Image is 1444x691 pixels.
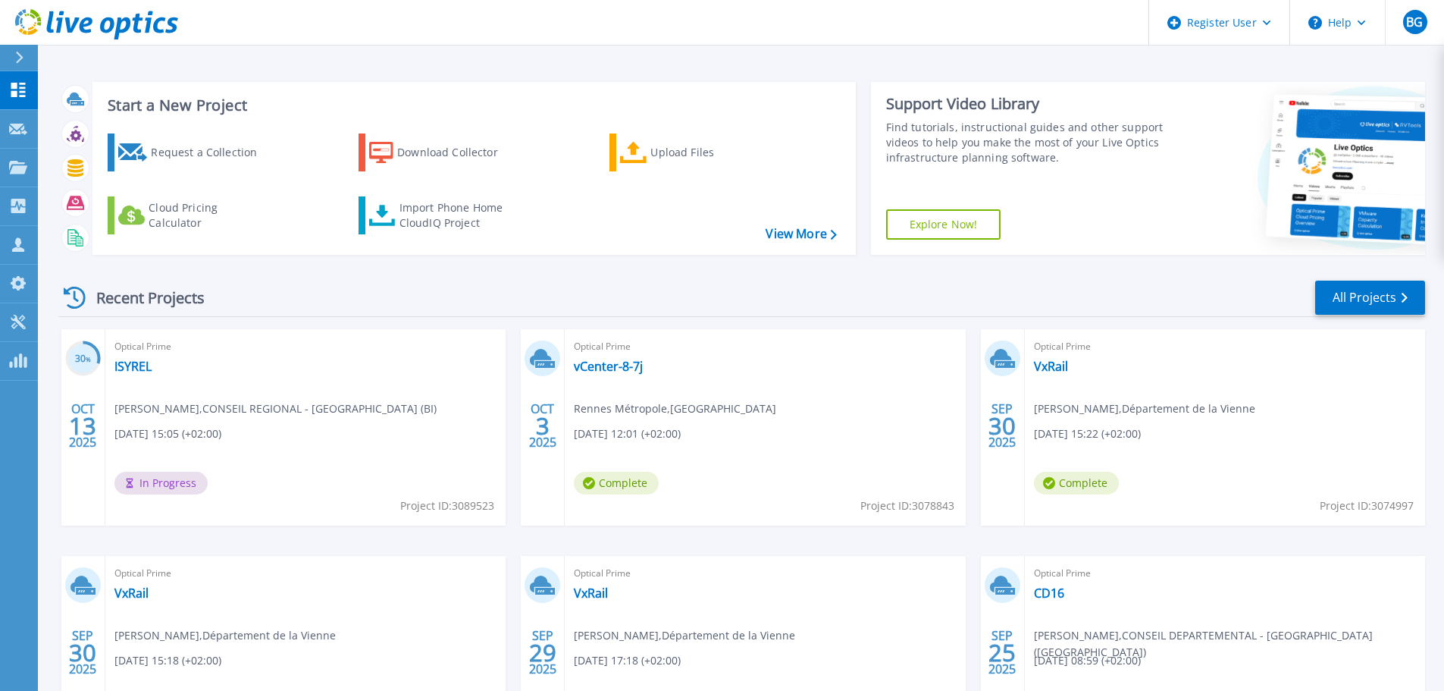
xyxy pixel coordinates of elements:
[114,359,152,374] a: ISYREL
[766,227,836,241] a: View More
[536,419,550,432] span: 3
[108,196,277,234] a: Cloud Pricing Calculator
[609,133,778,171] a: Upload Files
[988,398,1016,454] div: SEP 2025
[151,137,272,168] div: Request a Collection
[114,400,437,417] span: [PERSON_NAME] , CONSEIL REGIONAL - [GEOGRAPHIC_DATA] (BI)
[68,625,97,680] div: SEP 2025
[68,398,97,454] div: OCT 2025
[574,652,681,669] span: [DATE] 17:18 (+02:00)
[114,338,496,355] span: Optical Prime
[886,94,1169,114] div: Support Video Library
[650,137,772,168] div: Upload Files
[1034,400,1255,417] span: [PERSON_NAME] , Département de la Vienne
[149,200,270,231] div: Cloud Pricing Calculator
[886,120,1169,165] div: Find tutorials, instructional guides and other support videos to help you make the most of your L...
[860,498,954,514] span: Project ID: 3078843
[528,625,557,680] div: SEP 2025
[574,627,795,644] span: [PERSON_NAME] , Département de la Vienne
[399,200,518,231] div: Import Phone Home CloudIQ Project
[69,419,96,432] span: 13
[108,97,836,114] h3: Start a New Project
[1315,281,1425,315] a: All Projects
[114,426,221,442] span: [DATE] 15:05 (+02:00)
[529,646,556,659] span: 29
[988,419,1016,432] span: 30
[1034,338,1416,355] span: Optical Prime
[574,426,681,442] span: [DATE] 12:01 (+02:00)
[1034,565,1416,582] span: Optical Prime
[114,565,496,582] span: Optical Prime
[58,279,225,316] div: Recent Projects
[397,137,518,168] div: Download Collector
[69,646,96,659] span: 30
[574,565,956,582] span: Optical Prime
[988,625,1016,680] div: SEP 2025
[114,652,221,669] span: [DATE] 15:18 (+02:00)
[114,627,336,644] span: [PERSON_NAME] , Département de la Vienne
[65,350,101,368] h3: 30
[574,338,956,355] span: Optical Prime
[114,586,149,601] a: VxRail
[886,209,1001,240] a: Explore Now!
[1034,652,1141,669] span: [DATE] 08:59 (+02:00)
[359,133,528,171] a: Download Collector
[1320,498,1414,514] span: Project ID: 3074997
[108,133,277,171] a: Request a Collection
[1034,426,1141,442] span: [DATE] 15:22 (+02:00)
[1034,586,1064,601] a: CD16
[574,472,659,495] span: Complete
[528,398,557,454] div: OCT 2025
[1034,472,1119,495] span: Complete
[400,498,494,514] span: Project ID: 3089523
[86,355,91,363] span: %
[574,586,608,601] a: VxRail
[574,400,776,417] span: Rennes Métropole , [GEOGRAPHIC_DATA]
[114,472,208,495] span: In Progress
[1406,16,1423,28] span: BG
[574,359,643,374] a: vCenter-8-7j
[988,646,1016,659] span: 25
[1034,359,1068,374] a: VxRail
[1034,627,1425,661] span: [PERSON_NAME] , CONSEIL DEPARTEMENTAL - [GEOGRAPHIC_DATA] ([GEOGRAPHIC_DATA])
